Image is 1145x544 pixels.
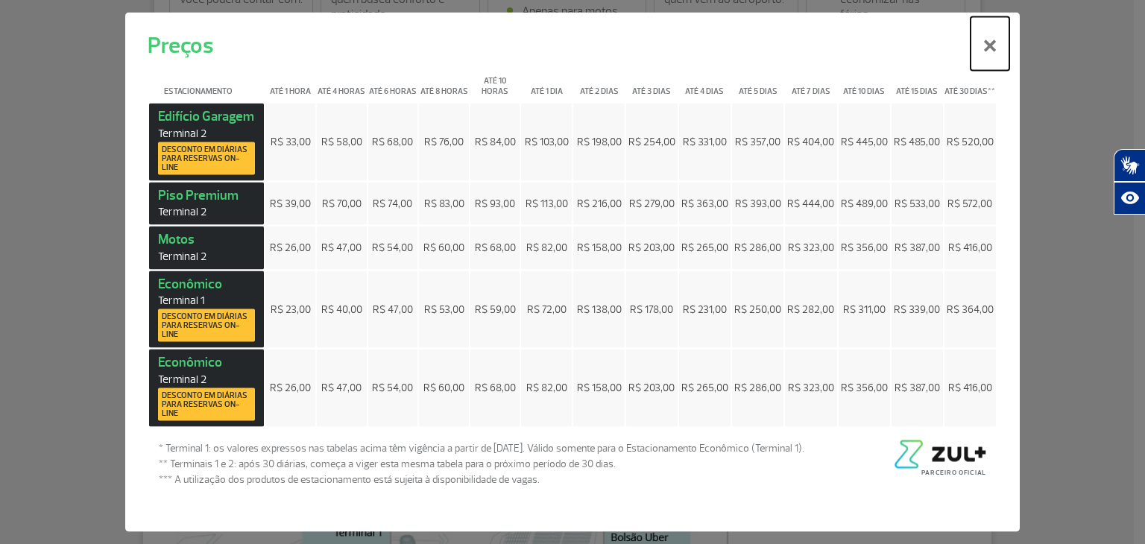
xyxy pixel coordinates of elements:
[843,303,886,315] span: R$ 311,00
[788,241,834,254] span: R$ 323,00
[577,197,622,209] span: R$ 216,00
[158,275,255,342] strong: Econômico
[895,197,940,209] span: R$ 533,00
[475,382,516,394] span: R$ 68,00
[159,471,804,487] span: *** A utilização dos produtos de estacionamento está sujeita à disponibilidade de vagas.
[162,312,251,339] span: Desconto em diárias para reservas on-line
[839,64,890,102] th: Até 10 dias
[475,303,516,315] span: R$ 59,00
[895,241,940,254] span: R$ 387,00
[948,241,992,254] span: R$ 416,00
[577,382,622,394] span: R$ 158,00
[948,382,992,394] span: R$ 416,00
[372,136,413,148] span: R$ 68,00
[158,126,255,140] span: Terminal 2
[681,241,728,254] span: R$ 265,00
[158,186,255,219] strong: Piso Premium
[470,64,520,102] th: Até 10 horas
[424,303,464,315] span: R$ 53,00
[526,197,568,209] span: R$ 113,00
[947,197,992,209] span: R$ 572,00
[785,64,836,102] th: Até 7 dias
[322,197,362,209] span: R$ 70,00
[628,136,675,148] span: R$ 254,00
[1114,149,1145,182] button: Abrir tradutor de língua de sinais.
[521,64,572,102] th: Até 1 dia
[158,354,255,421] strong: Econômico
[841,136,888,148] span: R$ 445,00
[159,455,804,471] span: ** Terminais 1 e 2: após 30 diárias, começa a viger esta mesma tabela para o próximo período de 3...
[787,303,834,315] span: R$ 282,00
[265,64,315,102] th: Até 1 hora
[630,303,673,315] span: R$ 178,00
[732,64,783,102] th: Até 5 dias
[527,303,567,315] span: R$ 72,00
[162,390,251,417] span: Desconto em diárias para reservas on-line
[626,64,678,102] th: Até 3 dias
[892,64,943,102] th: Até 15 dias
[372,241,413,254] span: R$ 54,00
[321,382,362,394] span: R$ 47,00
[683,303,727,315] span: R$ 231,00
[921,468,986,476] span: Parceiro Oficial
[787,197,834,209] span: R$ 444,00
[423,382,464,394] span: R$ 60,00
[270,382,311,394] span: R$ 26,00
[373,303,413,315] span: R$ 47,00
[787,136,834,148] span: R$ 404,00
[317,64,367,102] th: Até 4 horas
[681,197,728,209] span: R$ 363,00
[944,64,996,102] th: Até 30 dias**
[891,440,986,468] img: logo-zul-black.png
[158,249,255,263] span: Terminal 2
[270,197,311,209] span: R$ 39,00
[894,303,940,315] span: R$ 339,00
[159,440,804,455] span: * Terminal 1: os valores expressos nas tabelas acima têm vigência a partir de [DATE]. Válido some...
[475,241,516,254] span: R$ 68,00
[424,197,464,209] span: R$ 83,00
[577,241,622,254] span: R$ 158,00
[683,136,727,148] span: R$ 331,00
[368,64,418,102] th: Até 6 horas
[681,382,728,394] span: R$ 265,00
[321,303,362,315] span: R$ 40,00
[526,241,567,254] span: R$ 82,00
[947,303,994,315] span: R$ 364,00
[270,241,311,254] span: R$ 26,00
[628,241,675,254] span: R$ 203,00
[526,382,567,394] span: R$ 82,00
[577,303,622,315] span: R$ 138,00
[475,197,515,209] span: R$ 93,00
[321,241,362,254] span: R$ 47,00
[971,17,1009,71] button: Close
[947,136,994,148] span: R$ 520,00
[271,136,311,148] span: R$ 33,00
[841,382,888,394] span: R$ 356,00
[423,241,464,254] span: R$ 60,00
[419,64,469,102] th: Até 8 horas
[788,382,834,394] span: R$ 323,00
[679,64,731,102] th: Até 4 dias
[148,29,213,63] h5: Preços
[735,197,781,209] span: R$ 393,00
[372,382,413,394] span: R$ 54,00
[1114,149,1145,215] div: Plugin de acessibilidade da Hand Talk.
[475,136,516,148] span: R$ 84,00
[321,136,362,148] span: R$ 58,00
[841,197,888,209] span: R$ 489,00
[373,197,412,209] span: R$ 74,00
[271,303,311,315] span: R$ 23,00
[734,303,781,315] span: R$ 250,00
[162,145,251,171] span: Desconto em diárias para reservas on-line
[158,108,255,175] strong: Edifício Garagem
[158,231,255,264] strong: Motos
[158,294,255,308] span: Terminal 1
[1114,182,1145,215] button: Abrir recursos assistivos.
[628,382,675,394] span: R$ 203,00
[577,136,622,148] span: R$ 198,00
[629,197,675,209] span: R$ 279,00
[735,136,780,148] span: R$ 357,00
[894,136,940,148] span: R$ 485,00
[734,241,781,254] span: R$ 286,00
[158,372,255,386] span: Terminal 2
